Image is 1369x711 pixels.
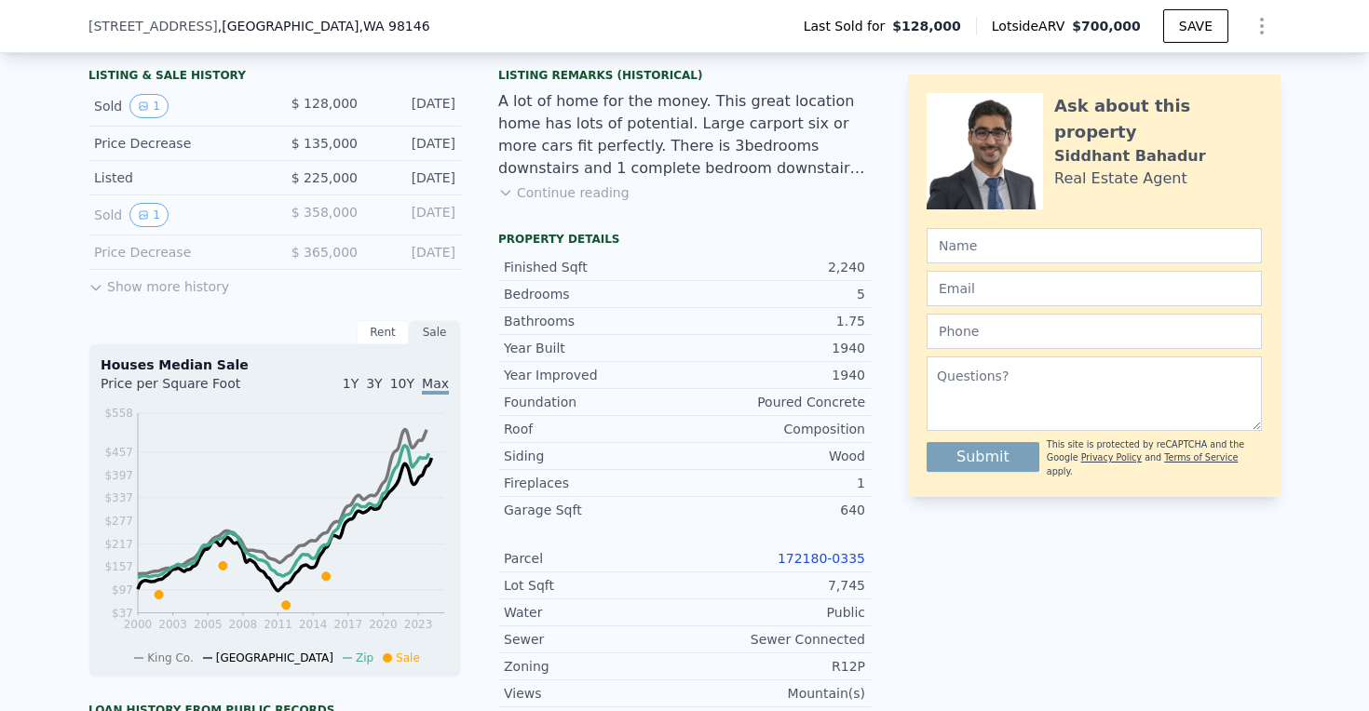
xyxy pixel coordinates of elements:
div: [DATE] [373,94,455,118]
div: Mountain(s) [684,684,865,703]
a: Privacy Policy [1081,452,1142,463]
span: 10Y [390,376,414,391]
div: Bedrooms [504,285,684,303]
div: Foundation [504,393,684,411]
div: R12P [684,657,865,676]
div: Price Decrease [94,134,260,153]
div: Composition [684,420,865,438]
div: Rent [357,320,409,344]
div: Sewer Connected [684,630,865,649]
a: 172180-0335 [778,551,865,566]
tspan: $558 [104,407,133,420]
div: Ask about this property [1054,93,1262,145]
div: Parcel [504,549,684,568]
div: Real Estate Agent [1054,168,1187,190]
div: [DATE] [373,203,455,227]
tspan: 2005 [194,618,223,631]
span: 3Y [366,376,382,391]
div: Finished Sqft [504,258,684,276]
div: [DATE] [373,168,455,187]
span: $ 358,000 [291,205,358,220]
tspan: $457 [104,446,133,459]
div: Zoning [504,657,684,676]
span: $ 365,000 [291,245,358,260]
span: Lotside ARV [992,17,1072,35]
div: Water [504,603,684,622]
div: 1 [684,474,865,492]
button: Continue reading [498,183,630,202]
span: , WA 98146 [359,19,429,34]
div: A lot of home for the money. This great location home has lots of potential. Large carport six or... [498,90,871,180]
span: $700,000 [1072,19,1141,34]
span: Zip [356,651,373,664]
tspan: 2008 [229,618,258,631]
div: Price per Square Foot [101,374,275,404]
div: Year Built [504,339,684,357]
div: Listed [94,168,260,187]
div: Garage Sqft [504,501,684,519]
tspan: 2023 [404,618,433,631]
span: Max [422,376,449,395]
tspan: $37 [112,607,133,620]
tspan: 2011 [264,618,292,631]
span: [STREET_ADDRESS] [88,17,218,35]
div: Property details [498,232,871,247]
div: Houses Median Sale [101,355,449,374]
div: [DATE] [373,243,455,262]
div: 7,745 [684,576,865,595]
tspan: 2017 [334,618,363,631]
div: LISTING & SALE HISTORY [88,68,461,87]
div: Year Improved [504,366,684,384]
button: Submit [927,442,1039,472]
span: $ 135,000 [291,136,358,151]
div: Poured Concrete [684,393,865,411]
div: [DATE] [373,134,455,153]
div: Siddhant Bahadur [1054,145,1206,168]
span: , [GEOGRAPHIC_DATA] [218,17,430,35]
div: 1940 [684,339,865,357]
tspan: 2020 [369,618,398,631]
div: Sold [94,94,260,118]
div: This site is protected by reCAPTCHA and the Google and apply. [1047,438,1262,478]
div: 5 [684,285,865,303]
tspan: $277 [104,515,133,528]
div: 2,240 [684,258,865,276]
span: King Co. [147,651,194,664]
button: View historical data [129,203,169,227]
span: $ 128,000 [291,96,358,111]
div: Siding [504,447,684,465]
div: Sold [94,203,260,227]
div: Wood [684,447,865,465]
tspan: 2003 [158,618,187,631]
button: Show more history [88,270,229,296]
div: Roof [504,420,684,438]
div: Public [684,603,865,622]
span: Last Sold for [804,17,893,35]
input: Name [927,228,1262,263]
div: Lot Sqft [504,576,684,595]
div: Fireplaces [504,474,684,492]
button: View historical data [129,94,169,118]
div: Views [504,684,684,703]
a: Terms of Service [1164,452,1238,463]
span: 1Y [343,376,359,391]
span: $ 225,000 [291,170,358,185]
button: Show Options [1243,7,1281,45]
div: Sale [409,320,461,344]
div: Price Decrease [94,243,260,262]
span: $128,000 [892,17,961,35]
input: Email [927,271,1262,306]
div: Listing Remarks (Historical) [498,68,871,83]
tspan: $337 [104,491,133,504]
div: 1940 [684,366,865,384]
tspan: $157 [104,560,133,573]
tspan: 2000 [124,618,153,631]
div: Bathrooms [504,312,684,330]
div: Sewer [504,630,684,649]
span: Sale [396,651,420,664]
input: Phone [927,314,1262,349]
tspan: $217 [104,538,133,551]
button: SAVE [1163,9,1228,43]
tspan: $97 [112,584,133,597]
tspan: $397 [104,469,133,482]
